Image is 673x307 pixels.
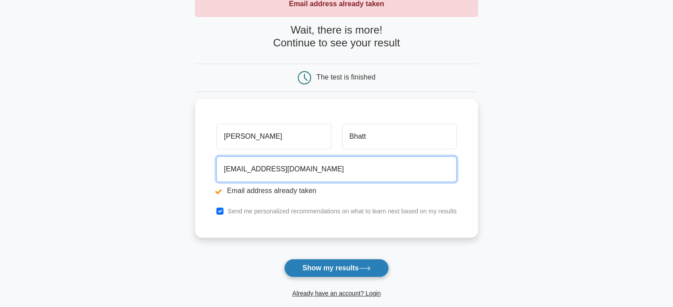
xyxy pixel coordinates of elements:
[342,124,457,149] input: Last name
[316,73,375,81] div: The test is finished
[227,208,457,215] label: Send me personalized recommendations on what to learn next based on my results
[216,124,331,149] input: First name
[216,156,457,182] input: Email
[216,186,457,196] li: Email address already taken
[284,259,388,277] button: Show my results
[195,24,478,49] h4: Wait, there is more! Continue to see your result
[292,290,381,297] a: Already have an account? Login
